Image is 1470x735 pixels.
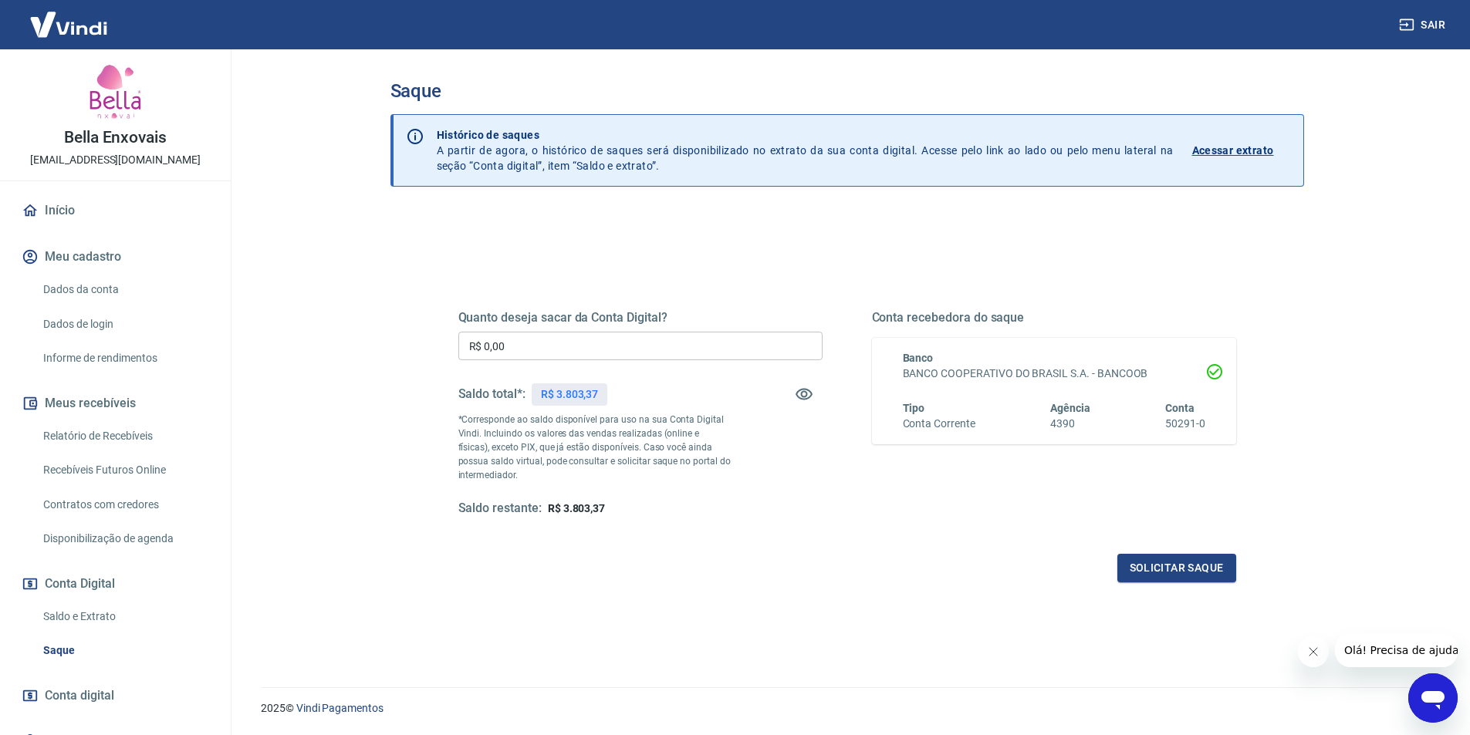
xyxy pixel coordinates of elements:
[19,386,212,420] button: Meus recebíveis
[1117,554,1236,582] button: Solicitar saque
[37,342,212,374] a: Informe de rendimentos
[37,601,212,632] a: Saldo e Extrato
[903,416,975,432] h6: Conta Corrente
[45,685,114,706] span: Conta digital
[37,489,212,521] a: Contratos com credores
[37,454,212,486] a: Recebíveis Futuros Online
[548,502,605,514] span: R$ 3.803,37
[19,194,212,228] a: Início
[9,11,130,23] span: Olá! Precisa de ajuda?
[437,127,1174,143] p: Histórico de saques
[903,366,1205,382] h6: BANCO COOPERATIVO DO BRASIL S.A. - BANCOOB
[1335,633,1458,667] iframe: Mensagem da empresa
[261,700,1433,716] p: 2025 ©
[1050,416,1090,432] h6: 4390
[19,567,212,601] button: Conta Digital
[19,1,119,48] img: Vindi
[37,274,212,305] a: Dados da conta
[458,413,732,482] p: *Corresponde ao saldo disponível para uso na sua Conta Digital Vindi. Incluindo os valores das ve...
[85,62,147,123] img: 67e55a8b-72ef-4181-b8a6-10fe891f99bd.jpeg
[37,420,212,452] a: Relatório de Recebíveis
[390,80,1304,102] h3: Saque
[1192,143,1274,158] p: Acessar extrato
[19,679,212,713] a: Conta digital
[872,310,1236,325] h5: Conta recebedora do saque
[458,501,542,517] h5: Saldo restante:
[1192,127,1291,174] a: Acessar extrato
[19,240,212,274] button: Meu cadastro
[541,386,598,403] p: R$ 3.803,37
[37,523,212,555] a: Disponibilização de agenda
[458,310,823,325] h5: Quanto deseja sacar da Conta Digital?
[1396,11,1451,39] button: Sair
[30,152,201,168] p: [EMAIL_ADDRESS][DOMAIN_NAME]
[64,130,167,146] p: Bella Enxovais
[1165,402,1195,414] span: Conta
[1050,402,1090,414] span: Agência
[903,402,925,414] span: Tipo
[37,635,212,666] a: Saque
[296,702,384,714] a: Vindi Pagamentos
[1408,673,1458,723] iframe: Botão para abrir a janela de mensagens
[437,127,1174,174] p: A partir de agora, o histórico de saques será disponibilizado no extrato da sua conta digital. Ac...
[1298,636,1329,667] iframe: Fechar mensagem
[903,352,934,364] span: Banco
[458,386,525,402] h5: Saldo total*:
[37,308,212,340] a: Dados de login
[1165,416,1205,432] h6: 50291-0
